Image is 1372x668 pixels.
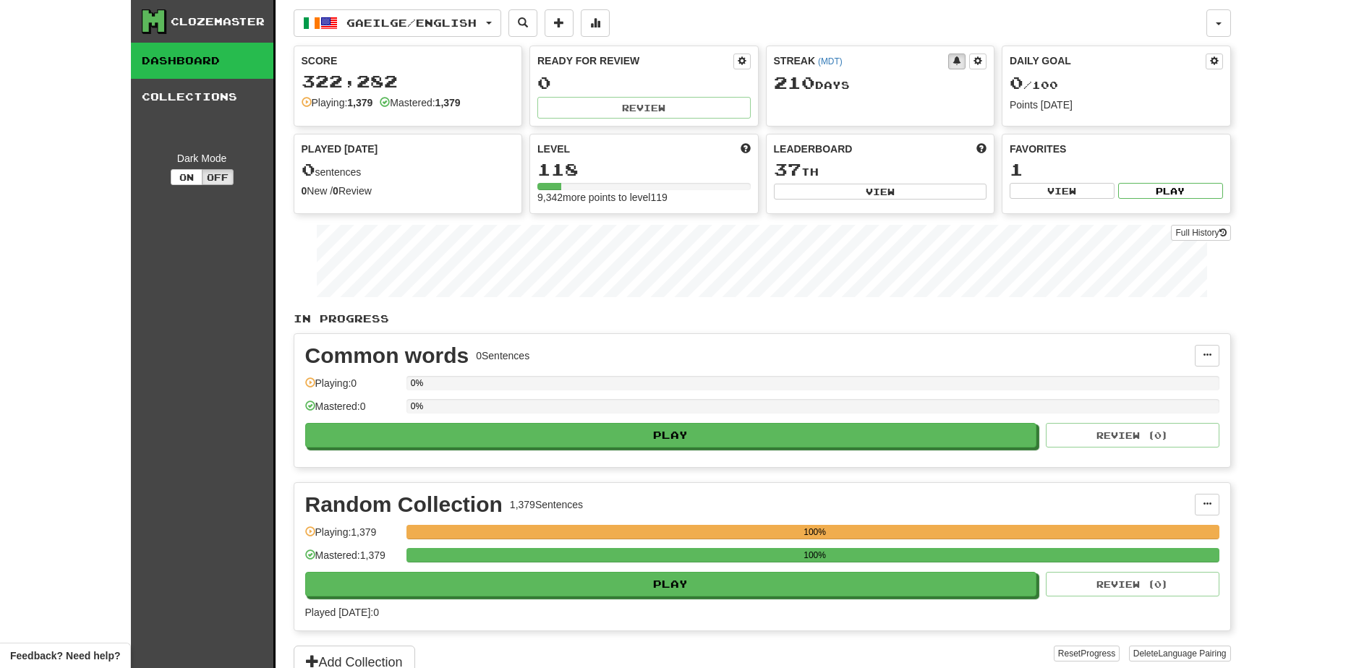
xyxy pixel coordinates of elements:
[476,348,529,363] div: 0 Sentences
[1118,183,1223,199] button: Play
[545,9,574,37] button: Add sentence to collection
[581,9,610,37] button: More stats
[171,14,265,29] div: Clozemaster
[411,525,1219,539] div: 100%
[302,142,378,156] span: Played [DATE]
[1129,646,1231,661] button: DeleteLanguage Pairing
[302,95,373,110] div: Playing:
[302,160,515,179] div: sentences
[302,53,515,68] div: Score
[131,43,273,79] a: Dashboard
[302,159,315,179] span: 0
[1010,98,1223,112] div: Points [DATE]
[1010,72,1023,93] span: 0
[774,159,801,179] span: 37
[294,312,1231,326] p: In Progress
[1171,225,1230,241] a: Full History
[305,376,399,400] div: Playing: 0
[411,548,1219,562] div: 100%
[774,142,853,156] span: Leaderboard
[347,97,372,108] strong: 1,379
[1158,648,1226,659] span: Language Pairing
[435,97,461,108] strong: 1,379
[508,9,537,37] button: Search sentences
[1046,423,1219,448] button: Review (0)
[774,72,815,93] span: 210
[171,169,203,185] button: On
[774,74,987,93] div: Day s
[818,56,843,67] a: (MDT)
[302,72,515,90] div: 322,282
[1046,572,1219,596] button: Review (0)
[305,423,1037,448] button: Play
[380,95,460,110] div: Mastered:
[305,525,399,549] div: Playing: 1,379
[510,497,583,512] div: 1,379 Sentences
[1054,646,1120,661] button: ResetProgress
[537,97,751,119] button: Review
[302,185,307,197] strong: 0
[1081,648,1115,659] span: Progress
[537,53,733,68] div: Ready for Review
[346,17,477,29] span: Gaeilge / English
[1010,142,1223,156] div: Favorites
[10,648,120,663] span: Open feedback widget
[305,548,399,572] div: Mastered: 1,379
[774,184,987,200] button: View
[1010,160,1223,179] div: 1
[774,160,987,179] div: th
[1010,79,1058,91] span: / 100
[302,184,515,198] div: New / Review
[305,607,379,618] span: Played [DATE]: 0
[1010,53,1206,69] div: Daily Goal
[294,9,501,37] button: Gaeilge/English
[537,142,570,156] span: Level
[305,399,399,423] div: Mastered: 0
[774,53,949,68] div: Streak
[142,151,263,166] div: Dark Mode
[305,572,1037,596] button: Play
[1010,183,1115,199] button: View
[537,190,751,205] div: 9,342 more points to level 119
[131,79,273,115] a: Collections
[202,169,234,185] button: Off
[537,74,751,92] div: 0
[305,345,469,367] div: Common words
[305,494,503,515] div: Random Collection
[537,160,751,179] div: 118
[333,185,338,197] strong: 0
[976,142,987,156] span: This week in points, UTC
[741,142,751,156] span: Score more points to level up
